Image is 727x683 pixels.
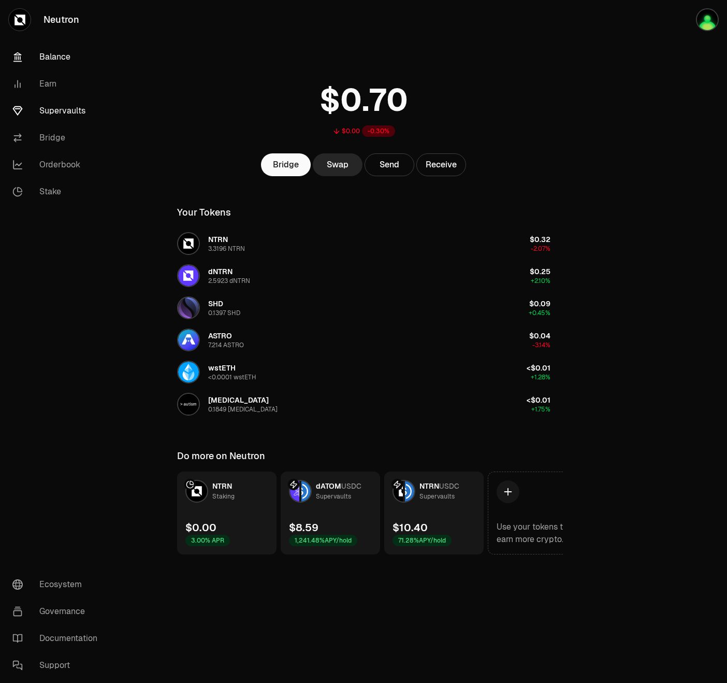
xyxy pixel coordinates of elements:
[405,481,414,502] img: USDC Logo
[208,245,245,253] div: 3.3196 NTRN
[439,481,459,491] span: USDC
[171,292,557,323] button: SHD LogoSHD0.1397 SHD$0.09+0.45%
[416,153,466,176] button: Receive
[208,267,232,276] span: dNTRN
[281,472,380,554] a: dATOM LogoUSDC LogodATOMUSDCSupervaults$8.591,241.48%APY/hold
[497,521,578,546] div: Use your tokens to earn more crypto.
[4,652,112,679] a: Support
[419,491,455,502] div: Supervaults
[208,331,232,340] span: ASTRO
[384,472,484,554] a: NTRN LogoUSDC LogoNTRNUSDCSupervaults$10.4071.28%APY/hold
[419,481,439,491] span: NTRN
[529,309,550,317] span: +0.45%
[527,395,550,405] span: <$0.01
[488,472,587,554] a: Use your tokens to earn more crypto.
[178,265,199,286] img: dNTRN Logo
[392,520,428,535] div: $10.40
[301,481,311,502] img: USDC Logo
[341,481,361,491] span: USDC
[171,260,557,291] button: dNTRN LogodNTRN2.5923 dNTRN$0.25+2.10%
[531,245,550,253] span: -2.07%
[289,535,357,546] div: 1,241.48% APY/hold
[261,153,311,176] a: Bridge
[208,405,278,414] div: 0.1849 [MEDICAL_DATA]
[171,228,557,259] button: NTRN LogoNTRN3.3196 NTRN$0.32-2.07%
[208,309,240,317] div: 0.1397 SHD
[178,330,199,350] img: ASTRO Logo
[313,153,362,176] a: Swap
[532,341,550,349] span: -3.14%
[4,97,112,124] a: Supervaults
[4,598,112,625] a: Governance
[4,625,112,652] a: Documentation
[208,277,250,285] div: 2.5923 dNTRN
[186,481,207,502] img: NTRN Logo
[178,297,199,318] img: SHD Logo
[185,535,230,546] div: 3.00% APR
[531,405,550,414] span: +1.75%
[171,357,557,388] button: wstETH LogowstETH<0.0001 wstETH<$0.01+1.28%
[185,520,216,535] div: $0.00
[342,127,360,135] div: $0.00
[208,235,228,244] span: NTRN
[208,299,223,308] span: SHD
[531,373,550,381] span: +1.28%
[365,153,414,176] button: Send
[208,363,236,373] span: wstETH
[4,70,112,97] a: Earn
[530,235,550,244] span: $0.32
[208,373,256,381] div: <0.0001 wstETH
[4,124,112,151] a: Bridge
[394,481,403,502] img: NTRN Logo
[212,481,232,491] span: NTRN
[392,535,452,546] div: 71.28% APY/hold
[178,233,199,254] img: NTRN Logo
[178,362,199,382] img: wstETH Logo
[4,571,112,598] a: Ecosystem
[531,277,550,285] span: +2.10%
[177,449,265,463] div: Do more on Neutron
[171,324,557,355] button: ASTRO LogoASTRO7.214 ASTRO$0.04-3.14%
[178,394,199,415] img: AUTISM Logo
[212,491,235,502] div: Staking
[4,151,112,178] a: Orderbook
[4,178,112,205] a: Stake
[316,481,341,491] span: dATOM
[289,520,318,535] div: $8.59
[529,299,550,308] span: $0.09
[696,8,719,31] img: Jay Keplr
[177,472,277,554] a: NTRN LogoNTRNStaking$0.003.00% APR
[529,331,550,340] span: $0.04
[530,267,550,276] span: $0.25
[527,363,550,373] span: <$0.01
[208,395,269,405] span: [MEDICAL_DATA]
[208,341,244,349] div: 7.214 ASTRO
[316,491,351,502] div: Supervaults
[171,389,557,420] button: AUTISM Logo[MEDICAL_DATA]0.1849 [MEDICAL_DATA]<$0.01+1.75%
[4,44,112,70] a: Balance
[290,481,299,502] img: dATOM Logo
[177,205,231,220] div: Your Tokens
[362,125,395,137] div: -0.30%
